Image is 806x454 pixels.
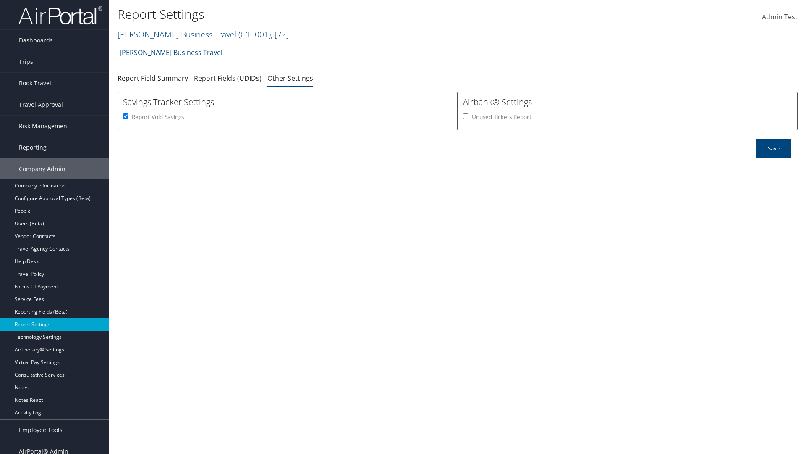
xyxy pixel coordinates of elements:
[18,5,102,25] img: airportal-logo.png
[19,137,47,158] span: Reporting
[267,74,313,83] a: Other Settings
[19,51,33,72] span: Trips
[19,73,51,94] span: Book Travel
[118,74,188,83] a: Report Field Summary
[194,74,262,83] a: Report Fields (UDIDs)
[118,29,289,40] a: [PERSON_NAME] Business Travel
[762,4,798,30] a: Admin Test
[19,158,65,179] span: Company Admin
[762,12,798,21] span: Admin Test
[19,116,69,137] span: Risk Management
[19,420,63,441] span: Employee Tools
[472,113,531,121] label: Unused Tickets Report
[118,5,571,23] h1: Report Settings
[123,96,452,108] h3: Savings Tracker Settings
[463,96,792,108] h3: Airbank® Settings
[756,139,791,158] button: Save
[132,113,184,121] label: Report Void Savings
[271,29,289,40] span: , [ 72 ]
[120,44,222,61] a: [PERSON_NAME] Business Travel
[19,30,53,51] span: Dashboards
[19,94,63,115] span: Travel Approval
[238,29,271,40] span: ( C10001 )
